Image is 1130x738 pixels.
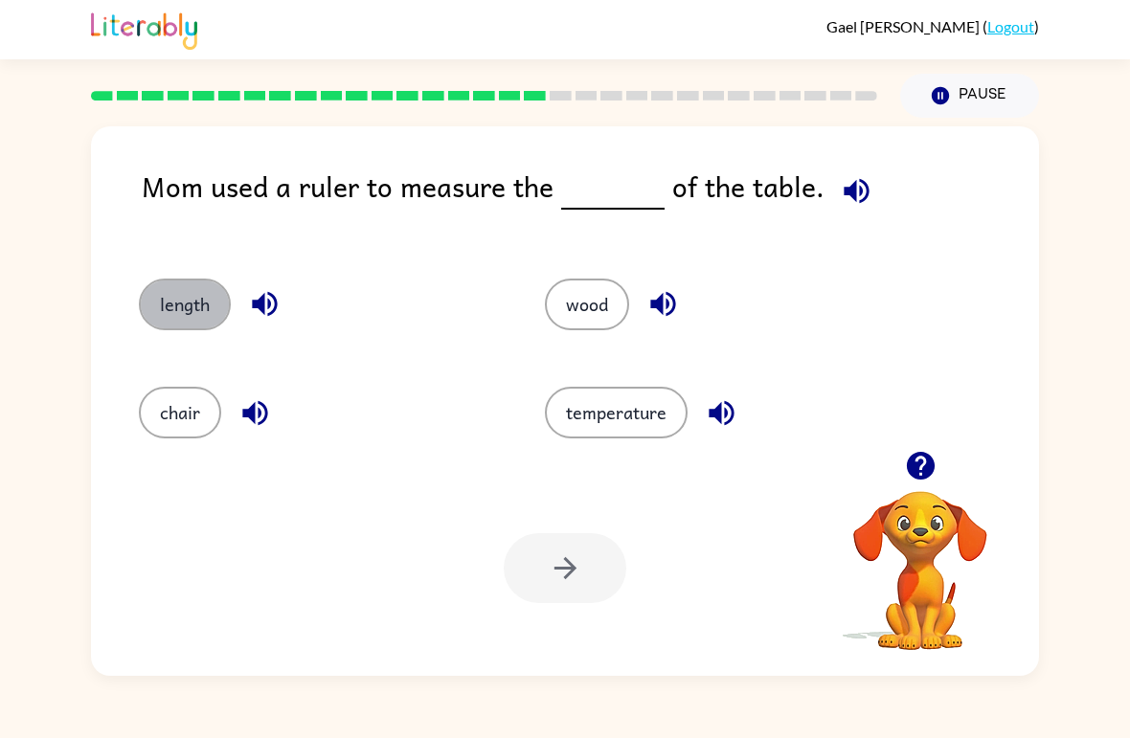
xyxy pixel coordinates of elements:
div: ( ) [826,17,1039,35]
button: Pause [900,74,1039,118]
div: Mom used a ruler to measure the of the table. [142,165,1039,240]
button: temperature [545,387,688,438]
img: Literably [91,8,197,50]
button: length [139,279,231,330]
video: Your browser must support playing .mp4 files to use Literably. Please try using another browser. [825,461,1016,653]
a: Logout [987,17,1034,35]
span: Gael [PERSON_NAME] [826,17,983,35]
button: wood [545,279,629,330]
button: chair [139,387,221,438]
